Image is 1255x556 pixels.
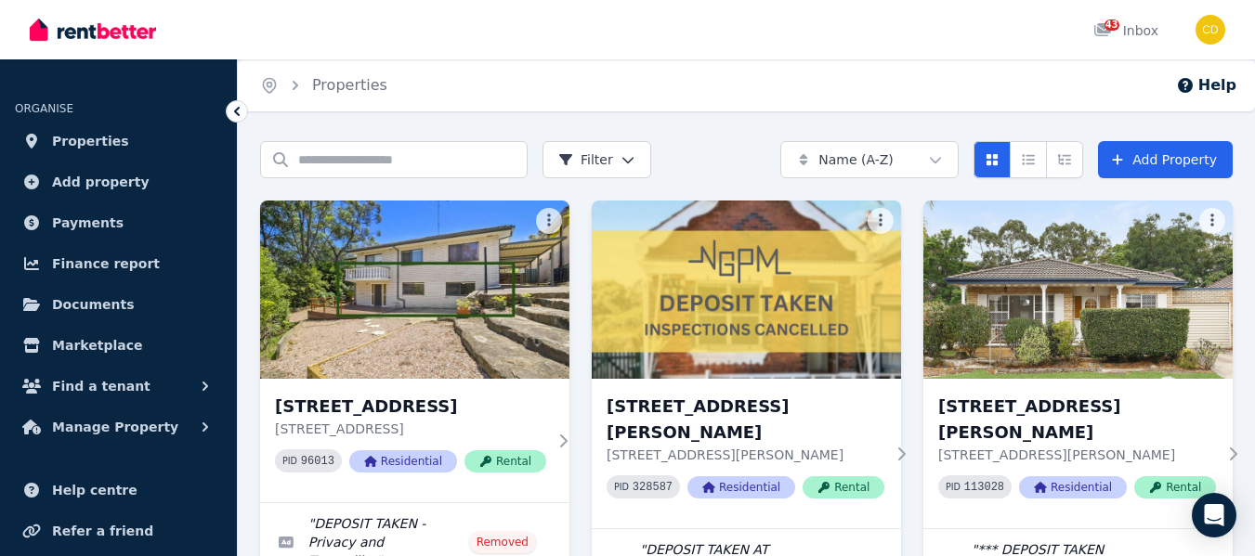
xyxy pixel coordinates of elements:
[52,416,178,438] span: Manage Property
[614,482,629,492] small: PID
[1192,493,1236,537] div: Open Intercom Messenger
[312,76,387,94] a: Properties
[818,150,894,169] span: Name (A-Z)
[1134,476,1216,498] span: Rental
[238,59,410,111] nav: Breadcrumb
[15,408,222,446] button: Manage Property
[607,446,884,464] p: [STREET_ADDRESS][PERSON_NAME]
[15,163,222,200] a: Add property
[543,141,651,178] button: Filter
[607,394,884,446] h3: [STREET_ADDRESS][PERSON_NAME]
[633,481,673,494] code: 328587
[592,200,901,528] a: 1/2 Eric Street, Lilyfield[STREET_ADDRESS][PERSON_NAME][STREET_ADDRESS][PERSON_NAME]PID 328587Res...
[1010,141,1047,178] button: Compact list view
[938,446,1216,464] p: [STREET_ADDRESS][PERSON_NAME]
[923,200,1233,528] a: 1/5 Kings Road, Brighton-Le-Sands[STREET_ADDRESS][PERSON_NAME][STREET_ADDRESS][PERSON_NAME]PID 11...
[52,252,160,275] span: Finance report
[282,456,297,466] small: PID
[946,482,961,492] small: PID
[15,512,222,550] a: Refer a friend
[52,171,150,193] span: Add property
[868,208,894,234] button: More options
[923,200,1233,379] img: 1/5 Kings Road, Brighton-Le-Sands
[964,481,1004,494] code: 113028
[974,141,1083,178] div: View options
[15,368,222,405] button: Find a tenant
[52,479,137,501] span: Help centre
[1196,15,1225,45] img: Chris Dimitropoulos
[349,450,457,472] span: Residential
[15,204,222,241] a: Payments
[52,130,129,152] span: Properties
[1046,141,1083,178] button: Expanded list view
[1093,21,1158,40] div: Inbox
[52,334,142,356] span: Marketplace
[558,150,613,169] span: Filter
[52,375,150,397] span: Find a tenant
[275,394,546,420] h3: [STREET_ADDRESS]
[536,208,562,234] button: More options
[780,141,959,178] button: Name (A-Z)
[15,245,222,282] a: Finance report
[1098,141,1233,178] a: Add Property
[687,476,795,498] span: Residential
[15,123,222,160] a: Properties
[592,200,901,379] img: 1/2 Eric Street, Lilyfield
[1019,476,1127,498] span: Residential
[15,472,222,509] a: Help centre
[52,293,135,316] span: Documents
[260,200,569,379] img: 1/1A Neptune Street, Padstow
[275,420,546,438] p: [STREET_ADDRESS]
[1105,19,1119,31] span: 43
[803,476,884,498] span: Rental
[464,450,546,472] span: Rental
[1176,74,1236,97] button: Help
[52,212,124,234] span: Payments
[301,455,334,468] code: 96013
[15,286,222,323] a: Documents
[15,327,222,364] a: Marketplace
[974,141,1011,178] button: Card view
[15,102,73,115] span: ORGANISE
[260,200,569,502] a: 1/1A Neptune Street, Padstow[STREET_ADDRESS][STREET_ADDRESS]PID 96013ResidentialRental
[30,16,156,44] img: RentBetter
[1199,208,1225,234] button: More options
[52,520,153,542] span: Refer a friend
[938,394,1216,446] h3: [STREET_ADDRESS][PERSON_NAME]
